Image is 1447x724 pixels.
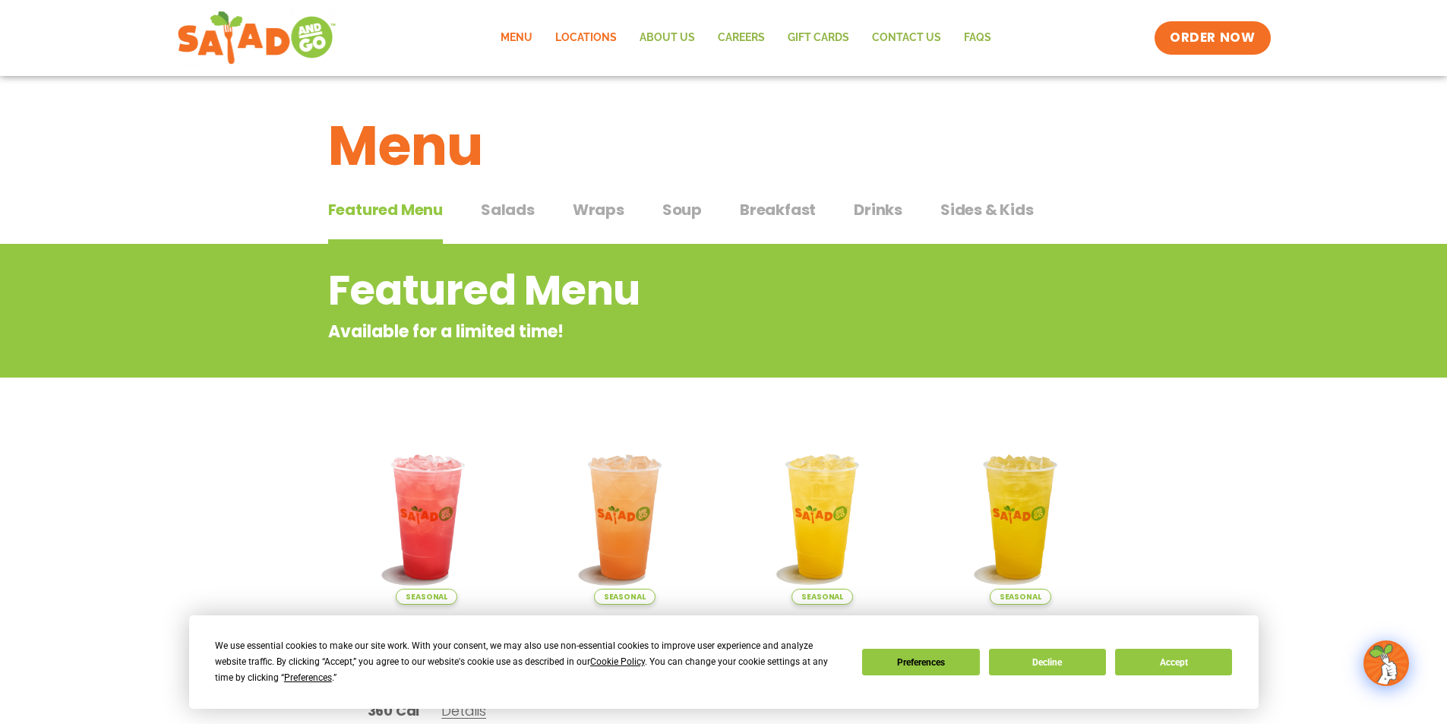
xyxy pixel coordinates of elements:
[862,649,979,675] button: Preferences
[215,638,844,686] div: We use essential cookies to make our site work. With your consent, we may also use non-essential ...
[177,8,337,68] img: new-SAG-logo-768×292
[328,105,1120,187] h1: Menu
[573,198,624,221] span: Wraps
[940,198,1034,221] span: Sides & Kids
[990,589,1051,605] span: Seasonal
[368,700,420,721] span: 360 Cal
[340,429,515,605] img: Product photo for Blackberry Bramble Lemonade
[544,21,628,55] a: Locations
[1365,642,1408,684] img: wpChatIcon
[489,21,1003,55] nav: Menu
[537,429,712,605] img: Product photo for Summer Stone Fruit Lemonade
[740,198,816,221] span: Breakfast
[594,589,656,605] span: Seasonal
[1170,29,1255,47] span: ORDER NOW
[953,21,1003,55] a: FAQs
[791,589,853,605] span: Seasonal
[481,198,535,221] span: Salads
[590,656,645,667] span: Cookie Policy
[396,589,457,605] span: Seasonal
[854,198,902,221] span: Drinks
[776,21,861,55] a: GIFT CARDS
[489,21,544,55] a: Menu
[189,615,1259,709] div: Cookie Consent Prompt
[662,198,702,221] span: Soup
[284,672,332,683] span: Preferences
[706,21,776,55] a: Careers
[1155,21,1270,55] a: ORDER NOW
[735,429,911,605] img: Product photo for Sunkissed Yuzu Lemonade
[628,21,706,55] a: About Us
[1115,649,1232,675] button: Accept
[441,701,486,720] span: Details
[328,260,997,321] h2: Featured Menu
[933,429,1108,605] img: Product photo for Mango Grove Lemonade
[861,21,953,55] a: Contact Us
[328,193,1120,245] div: Tabbed content
[328,198,443,221] span: Featured Menu
[328,319,997,344] p: Available for a limited time!
[989,649,1106,675] button: Decline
